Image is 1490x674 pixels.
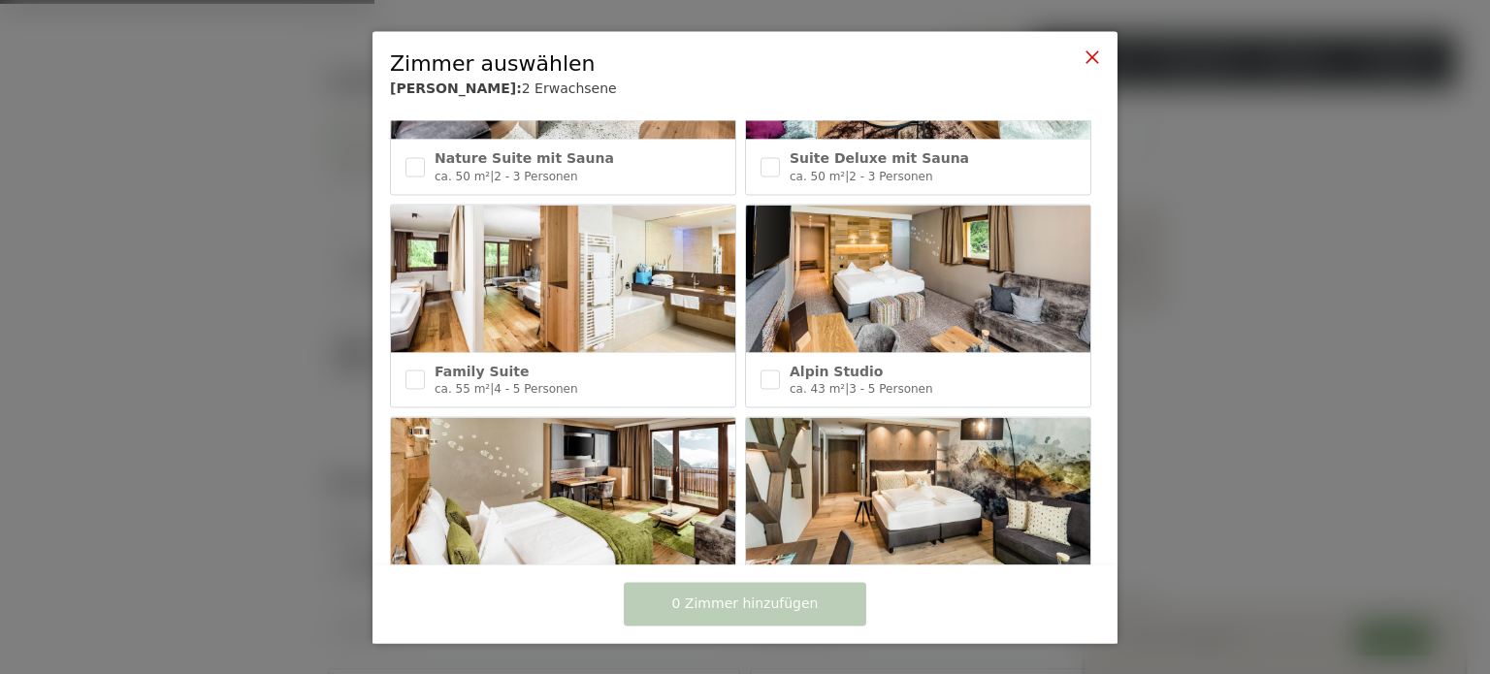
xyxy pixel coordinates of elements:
[790,169,845,182] span: ca. 50 m²
[790,363,883,378] span: Alpin Studio
[435,382,490,396] span: ca. 55 m²
[790,150,969,166] span: Suite Deluxe mit Sauna
[522,80,617,96] span: 2 Erwachsene
[391,205,735,352] img: Family Suite
[790,382,845,396] span: ca. 43 m²
[390,48,1040,79] div: Zimmer auswählen
[435,169,490,182] span: ca. 50 m²
[435,150,614,166] span: Nature Suite mit Sauna
[391,418,735,565] img: Vital Superior
[435,363,529,378] span: Family Suite
[390,80,522,96] b: [PERSON_NAME]:
[849,169,932,182] span: 2 - 3 Personen
[490,382,494,396] span: |
[845,382,849,396] span: |
[746,205,1090,352] img: Alpin Studio
[849,382,932,396] span: 3 - 5 Personen
[490,169,494,182] span: |
[494,382,577,396] span: 4 - 5 Personen
[494,169,577,182] span: 2 - 3 Personen
[845,169,849,182] span: |
[746,418,1090,565] img: Junior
